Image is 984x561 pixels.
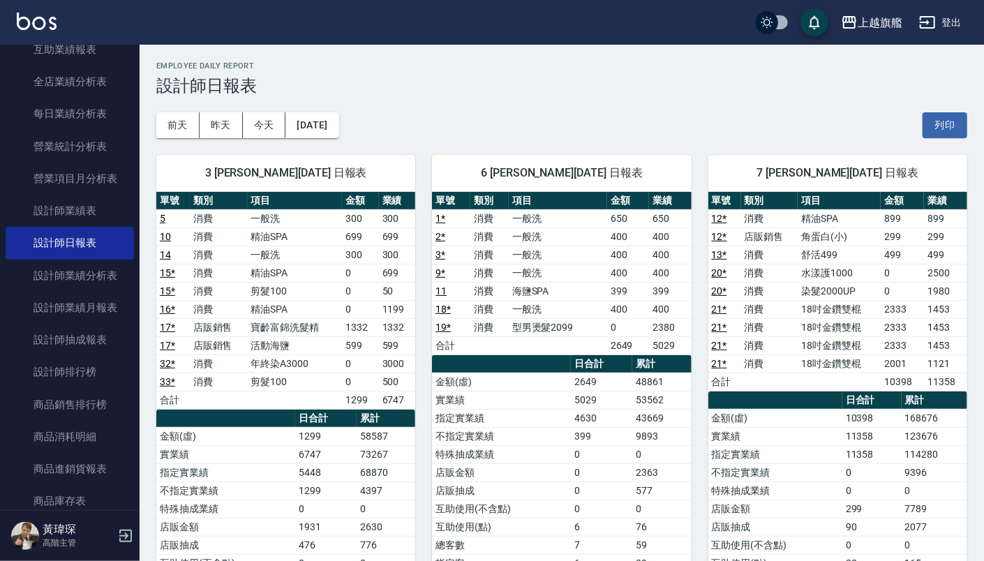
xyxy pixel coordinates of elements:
td: 一般洗 [509,300,607,318]
table: a dense table [432,192,691,355]
td: 0 [342,373,379,391]
td: 互助使用(不含點) [432,500,571,518]
td: 0 [842,463,902,481]
td: 消費 [470,282,509,300]
td: 0 [571,445,632,463]
td: 7789 [902,500,967,518]
a: 設計師日報表 [6,227,134,259]
td: 消費 [190,354,248,373]
td: 消費 [470,246,509,264]
th: 金額 [607,192,649,210]
td: 1299 [342,391,379,409]
td: 消費 [741,282,798,300]
th: 類別 [741,192,798,210]
td: 角蛋白(小) [798,227,881,246]
td: 不指定實業績 [156,481,295,500]
td: 消費 [741,354,798,373]
td: 實業績 [708,427,842,445]
table: a dense table [156,192,415,410]
button: 前天 [156,112,200,138]
td: 海鹽SPA [509,282,607,300]
button: 昨天 [200,112,243,138]
td: 400 [607,246,649,264]
td: 年終染A3000 [248,354,343,373]
td: 1453 [924,318,967,336]
td: 400 [649,264,691,282]
td: 0 [632,500,691,518]
td: 金額(虛) [432,373,571,391]
img: Person [11,522,39,550]
th: 累計 [632,355,691,373]
a: 營業項目月分析表 [6,163,134,195]
td: 9396 [902,463,967,481]
td: 活動海鹽 [248,336,343,354]
td: 不指定實業績 [708,463,842,481]
td: 4630 [571,409,632,427]
td: 消費 [470,209,509,227]
th: 日合計 [295,410,357,428]
th: 累計 [357,410,415,428]
td: 2649 [571,373,632,391]
button: 登出 [914,10,967,36]
a: 全店業績分析表 [6,66,134,98]
td: 650 [607,209,649,227]
a: 互助業績報表 [6,33,134,66]
td: 店販銷售 [741,227,798,246]
p: 高階主管 [43,537,114,549]
th: 累計 [902,391,967,410]
th: 金額 [881,192,924,210]
td: 店販金額 [156,518,295,536]
td: 123676 [902,427,967,445]
td: 2630 [357,518,415,536]
td: 5029 [571,391,632,409]
a: 設計師業績表 [6,195,134,227]
th: 單號 [708,192,741,210]
td: 6747 [379,391,416,409]
td: 消費 [470,227,509,246]
td: 300 [379,246,416,264]
td: 500 [379,373,416,391]
td: 2077 [902,518,967,536]
td: 合計 [156,391,190,409]
span: 3 [PERSON_NAME][DATE] 日報表 [173,166,398,180]
td: 店販抽成 [432,481,571,500]
td: 消費 [470,300,509,318]
td: 店販金額 [708,500,842,518]
th: 單號 [156,192,190,210]
button: 今天 [243,112,286,138]
td: 精油SPA [798,209,881,227]
td: 699 [379,227,416,246]
button: [DATE] [285,112,338,138]
td: 2001 [881,354,924,373]
td: 2333 [881,318,924,336]
td: 400 [649,227,691,246]
td: 互助使用(點) [432,518,571,536]
td: 0 [342,264,379,282]
td: 899 [881,209,924,227]
td: 776 [357,536,415,554]
td: 499 [924,246,967,264]
td: 金額(虛) [708,409,842,427]
a: 設計師業績分析表 [6,260,134,292]
td: 剪髮100 [248,373,343,391]
td: 0 [571,500,632,518]
table: a dense table [708,192,967,391]
td: 一般洗 [509,246,607,264]
td: 48861 [632,373,691,391]
th: 金額 [342,192,379,210]
td: 消費 [741,209,798,227]
td: 0 [295,500,357,518]
td: 0 [571,463,632,481]
a: 商品消耗明細 [6,421,134,453]
a: 10 [160,231,171,242]
td: 0 [881,264,924,282]
td: 399 [649,282,691,300]
td: 舒活499 [798,246,881,264]
td: 11358 [842,427,902,445]
td: 1332 [342,318,379,336]
td: 0 [342,300,379,318]
td: 0 [881,282,924,300]
td: 消費 [190,300,248,318]
td: 650 [649,209,691,227]
td: 消費 [190,282,248,300]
